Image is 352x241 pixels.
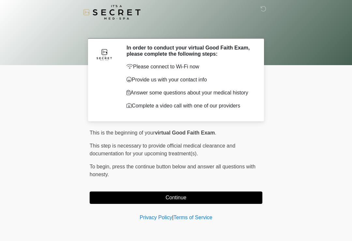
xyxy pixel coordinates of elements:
[90,143,235,156] span: This step is necessary to provide official medical clearance and documentation for your upcoming ...
[140,215,172,220] a: Privacy Policy
[83,5,140,20] img: It's A Secret Med Spa Logo
[215,130,216,135] span: .
[126,76,253,84] p: Provide us with your contact info
[155,130,215,135] strong: virtual Good Faith Exam
[126,63,253,71] p: Please connect to Wi-Fi now
[126,89,253,97] p: Answer some questions about your medical history
[90,130,155,135] span: This is the beginning of your
[90,164,256,177] span: press the continue button below and answer all questions with honesty.
[85,23,267,35] h1: ‎ ‎
[126,102,253,110] p: Complete a video call with one of our providers
[90,191,262,204] button: Continue
[95,45,114,64] img: Agent Avatar
[90,164,112,169] span: To begin,
[126,45,253,57] h2: In order to conduct your virtual Good Faith Exam, please complete the following steps:
[173,215,212,220] a: Terms of Service
[172,215,173,220] a: |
